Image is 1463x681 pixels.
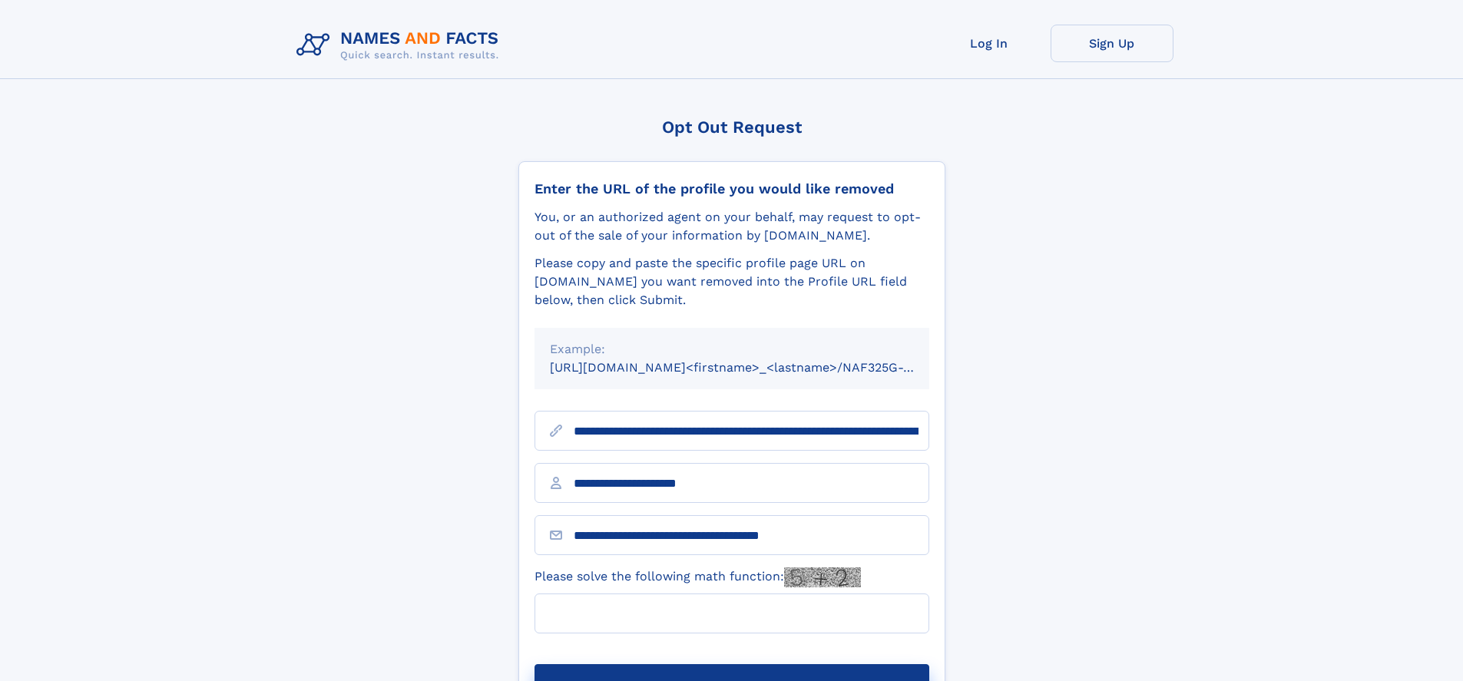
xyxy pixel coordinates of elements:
img: Logo Names and Facts [290,25,511,66]
div: Enter the URL of the profile you would like removed [535,180,929,197]
div: You, or an authorized agent on your behalf, may request to opt-out of the sale of your informatio... [535,208,929,245]
div: Opt Out Request [518,117,945,137]
div: Please copy and paste the specific profile page URL on [DOMAIN_NAME] you want removed into the Pr... [535,254,929,309]
a: Sign Up [1051,25,1173,62]
a: Log In [928,25,1051,62]
small: [URL][DOMAIN_NAME]<firstname>_<lastname>/NAF325G-xxxxxxxx [550,360,958,375]
div: Example: [550,340,914,359]
label: Please solve the following math function: [535,567,861,587]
